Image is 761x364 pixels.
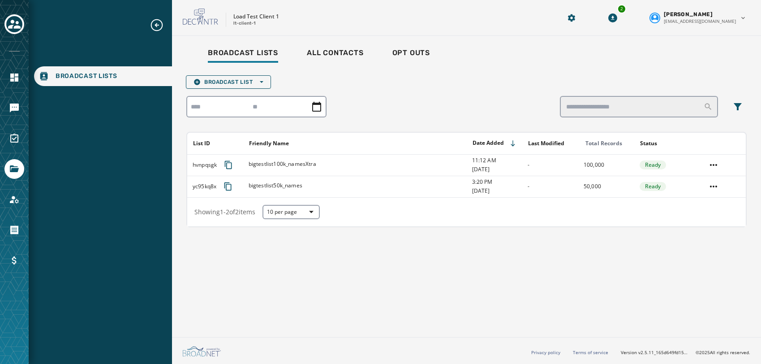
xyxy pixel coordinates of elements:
button: Manage global settings [563,10,580,26]
button: Copy text to clipboard [220,178,236,195]
td: - [522,176,578,197]
button: Toggle account select drawer [4,14,24,34]
td: 50,000 [578,176,634,197]
a: Broadcast Lists [201,44,285,65]
a: Navigate to Account [4,190,24,209]
a: Navigate to Orders [4,220,24,240]
button: Broadcast List [186,75,271,89]
span: Ready [645,161,661,169]
span: Ready [645,183,661,190]
button: Download Menu [605,10,621,26]
span: [PERSON_NAME] [664,11,713,18]
a: Privacy policy [531,349,560,355]
button: Sort by [object Object] [525,136,568,151]
span: Version [621,349,688,356]
span: Opt Outs [392,48,430,57]
span: 3:20 PM [472,178,522,186]
span: All Contacts [307,48,364,57]
span: [DATE] [472,166,522,173]
span: bigtestlist50k_names [249,182,302,189]
span: Broadcast Lists [56,72,117,81]
span: Showing 1 - 2 of 2 items [194,208,255,216]
a: Navigate to Broadcast Lists [34,66,172,86]
a: All Contacts [300,44,371,65]
td: 100,000 [578,154,634,176]
button: Sort by [object Object] [636,136,661,151]
div: yc95kq8x [193,178,243,195]
button: Sort by [object Object] [469,136,520,151]
span: bigtestlist100k_namesXtra [249,160,316,168]
a: Terms of service [573,349,608,355]
a: Navigate to Files [4,159,24,179]
a: Navigate to Messaging [4,98,24,118]
a: Navigate to Billing [4,251,24,270]
span: 11:12 AM [472,157,522,164]
td: - [522,154,578,176]
span: Broadcast Lists [208,48,278,57]
div: Total Records [585,140,634,147]
button: Expand sub nav menu [150,18,171,32]
p: Load Test Client 1 [233,13,279,20]
span: [DATE] [472,187,522,195]
button: User settings [646,7,750,28]
button: 10 per page [262,205,320,219]
span: 10 per page [267,208,315,216]
span: Broadcast List [193,78,263,86]
span: [EMAIL_ADDRESS][DOMAIN_NAME] [664,18,736,25]
span: © 2025 All rights reserved. [696,349,750,355]
button: Filters menu [729,98,747,116]
a: Navigate to Home [4,68,24,87]
div: hvnpqsgk [193,157,243,173]
button: Sort by [object Object] [245,136,292,151]
p: lt-client-1 [233,20,256,27]
a: Opt Outs [385,44,437,65]
span: v2.5.11_165d649fd1592c218755210ebffa1e5a55c3084e [638,349,688,356]
button: Copy text to clipboard [220,157,236,173]
a: Navigate to Surveys [4,129,24,148]
button: Sort by [object Object] [189,136,214,151]
div: 2 [617,4,626,13]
